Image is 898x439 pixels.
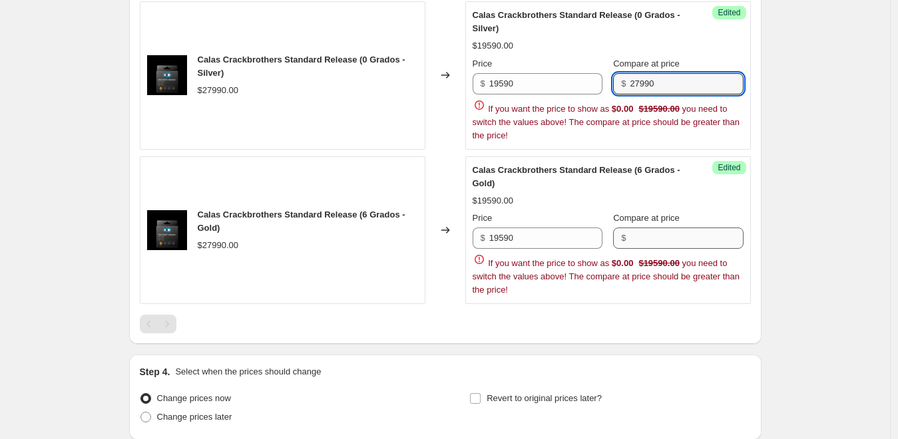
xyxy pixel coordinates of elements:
span: Edited [718,7,740,18]
span: $ [481,78,485,88]
span: Compare at price [613,213,680,223]
span: $ [621,233,626,243]
img: calas-crackbrothers-standard-release_20794_80x.jpg [147,210,187,250]
div: $0.00 [612,102,634,116]
span: Calas Crackbrothers Standard Release (6 Grados - Gold) [473,165,680,188]
span: Revert to original prices later? [487,393,602,403]
span: Change prices later [157,412,232,422]
span: Price [473,59,493,69]
span: Calas Crackbrothers Standard Release (0 Grados - Silver) [473,10,680,33]
span: If you want the price to show as you need to switch the values above! The compare at price should... [473,258,740,295]
h2: Step 4. [140,365,170,378]
span: Calas Crackbrothers Standard Release (0 Grados - Silver) [198,55,405,78]
span: $ [621,78,626,88]
div: $27990.00 [198,239,238,252]
img: calas-crackbrothers-standard-release_20794_80x.jpg [147,55,187,95]
span: Edited [718,162,740,173]
span: $ [481,233,485,243]
strike: $19590.00 [638,257,679,270]
nav: Pagination [140,315,176,333]
span: Compare at price [613,59,680,69]
span: If you want the price to show as you need to switch the values above! The compare at price should... [473,104,740,140]
span: Calas Crackbrothers Standard Release (6 Grados - Gold) [198,210,405,233]
span: Price [473,213,493,223]
div: $27990.00 [198,84,238,97]
div: $19590.00 [473,39,513,53]
strike: $19590.00 [638,102,679,116]
div: $19590.00 [473,194,513,208]
p: Select when the prices should change [175,365,321,378]
span: Change prices now [157,393,231,403]
div: $0.00 [612,257,634,270]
